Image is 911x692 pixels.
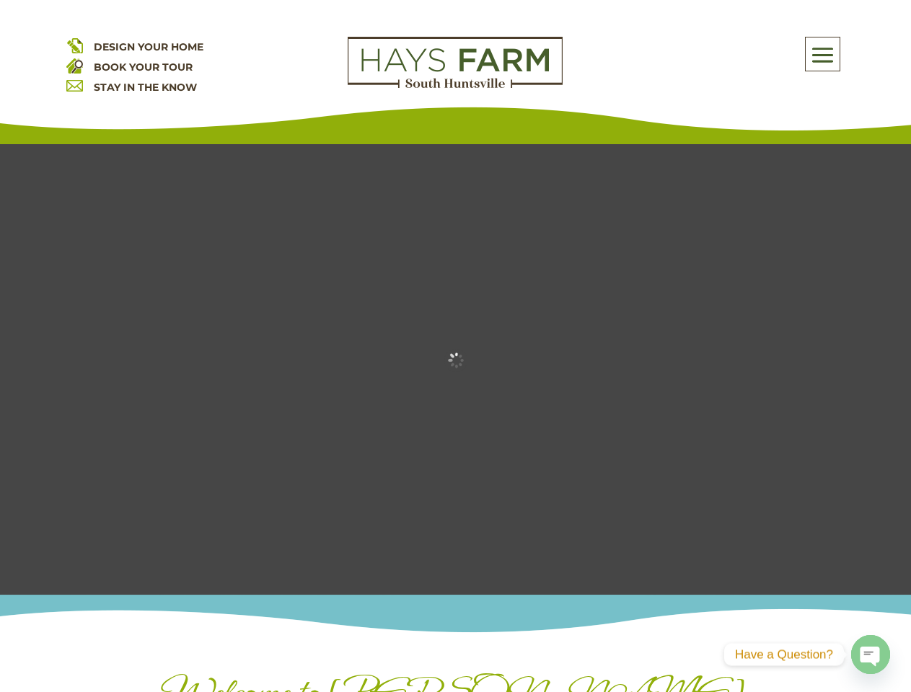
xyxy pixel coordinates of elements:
[66,57,83,74] img: book your home tour
[94,61,193,74] a: BOOK YOUR TOUR
[94,81,197,94] a: STAY IN THE KNOW
[348,79,563,92] a: hays farm homes huntsville development
[94,40,203,53] a: DESIGN YOUR HOME
[348,37,563,89] img: Logo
